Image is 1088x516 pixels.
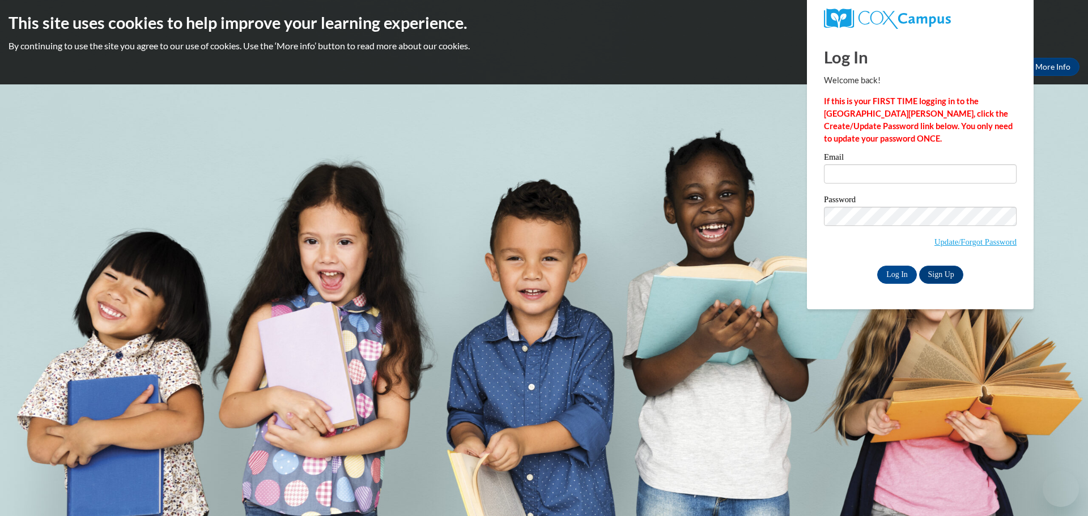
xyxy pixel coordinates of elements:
h1: Log In [824,45,1017,69]
input: Log In [877,266,917,284]
iframe: Button to launch messaging window [1043,471,1079,507]
a: More Info [1026,58,1079,76]
p: Welcome back! [824,74,1017,87]
a: Sign Up [919,266,963,284]
strong: If this is your FIRST TIME logging in to the [GEOGRAPHIC_DATA][PERSON_NAME], click the Create/Upd... [824,96,1013,143]
a: Update/Forgot Password [934,237,1017,246]
img: COX Campus [824,8,951,29]
p: By continuing to use the site you agree to our use of cookies. Use the ‘More info’ button to read... [8,40,1079,52]
a: COX Campus [824,8,1017,29]
h2: This site uses cookies to help improve your learning experience. [8,11,1079,34]
label: Password [824,195,1017,207]
label: Email [824,153,1017,164]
